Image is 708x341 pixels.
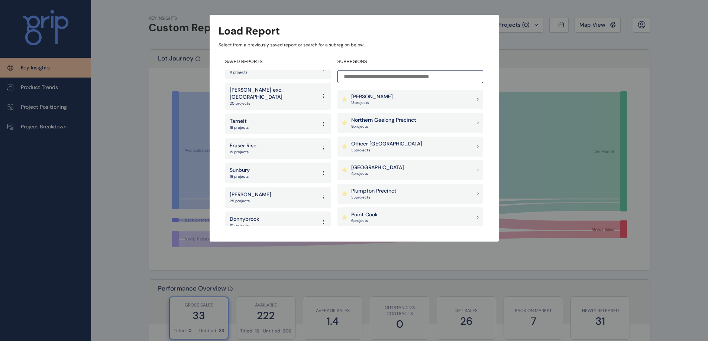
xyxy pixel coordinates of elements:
p: Northern Geelong Precinct [351,117,416,124]
p: 35 project s [351,148,422,153]
p: 16 projects [230,174,250,179]
p: 35 project s [351,195,397,200]
p: 11 projects [230,70,253,75]
p: Fraser Rise [230,142,256,150]
p: 9 project s [351,124,416,129]
h4: SUBREGIONS [337,59,483,65]
p: 10 projects [230,223,259,228]
p: 4 project s [351,171,404,176]
p: Point Cook [351,211,378,219]
h4: SAVED REPORTS [225,59,331,65]
p: 25 projects [230,199,271,204]
p: [PERSON_NAME] [230,191,271,199]
p: [PERSON_NAME] exc. [GEOGRAPHIC_DATA] [230,86,317,101]
p: 13 project s [351,100,393,105]
h3: Load Report [219,24,280,38]
p: 15 projects [230,150,256,155]
p: Select from a previously saved report or search for a subregion below... [219,42,490,48]
p: Plumpton Precinct [351,187,397,195]
p: 19 projects [230,125,249,130]
p: 6 project s [351,218,378,223]
p: Donnybrook [230,216,259,223]
p: Officer [GEOGRAPHIC_DATA] [351,140,422,148]
p: Tarneit [230,118,249,125]
p: [GEOGRAPHIC_DATA] [351,164,404,171]
p: [PERSON_NAME] [351,93,393,101]
p: 20 projects [230,101,317,106]
p: Sunbury [230,167,250,174]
